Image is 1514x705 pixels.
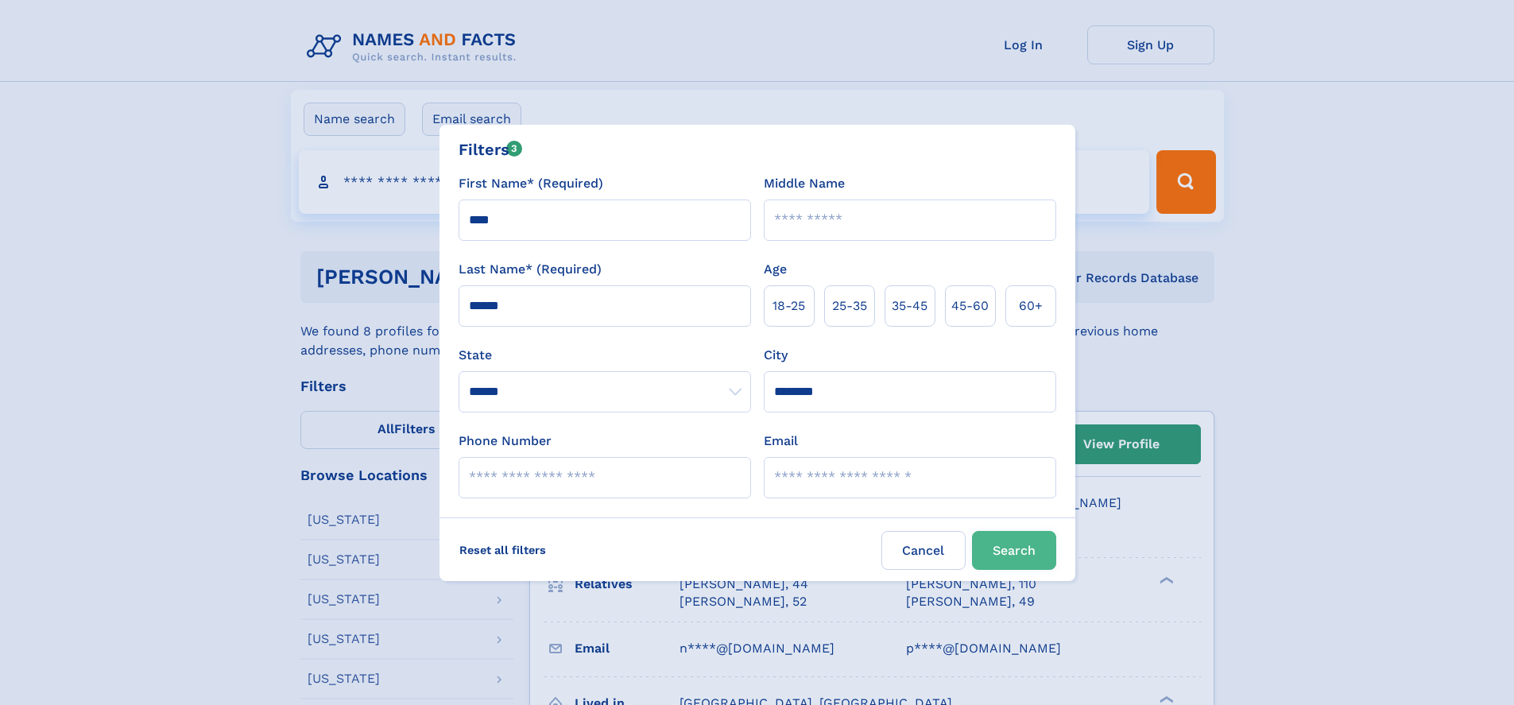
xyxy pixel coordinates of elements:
[1019,296,1043,316] span: 60+
[832,296,867,316] span: 25‑35
[459,174,603,193] label: First Name* (Required)
[764,346,788,365] label: City
[459,138,523,161] div: Filters
[764,174,845,193] label: Middle Name
[459,346,751,365] label: State
[764,432,798,451] label: Email
[459,432,552,451] label: Phone Number
[764,260,787,279] label: Age
[951,296,989,316] span: 45‑60
[881,531,966,570] label: Cancel
[772,296,805,316] span: 18‑25
[972,531,1056,570] button: Search
[459,260,602,279] label: Last Name* (Required)
[449,531,556,569] label: Reset all filters
[892,296,927,316] span: 35‑45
